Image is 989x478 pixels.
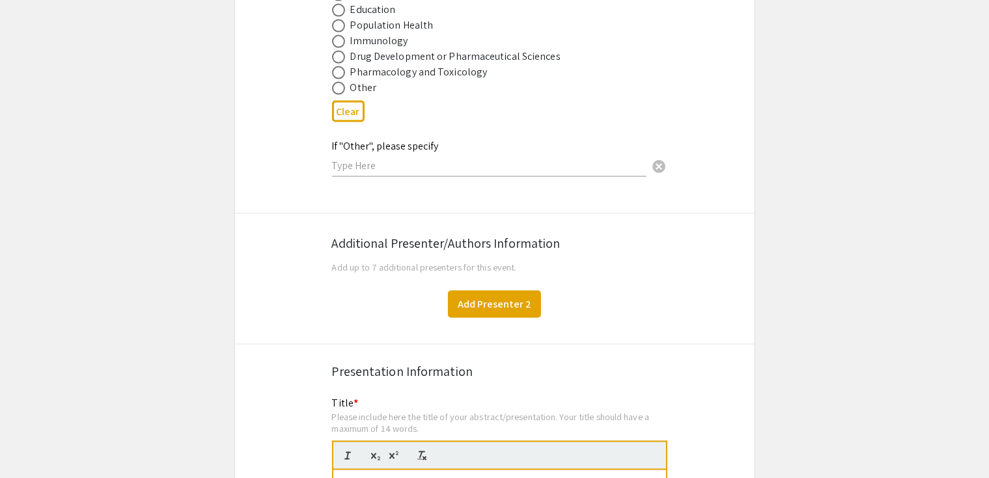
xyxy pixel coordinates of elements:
span: cancel [652,159,667,174]
div: Additional Presenter/Authors Information [332,233,658,253]
iframe: Chat [10,419,55,468]
div: Drug Development or Pharmaceutical Sciences [350,49,561,64]
button: Clear [332,101,365,122]
mat-label: If "Other", please specify [332,139,439,153]
div: Other [350,80,377,96]
mat-label: Title [332,396,359,410]
button: Add Presenter 2 [448,291,541,318]
div: Immunology [350,33,408,49]
div: Please include here the title of your abstract/presentation. Your title should have a maximum of ... [332,411,667,434]
div: Presentation Information [332,362,658,381]
div: Population Health [350,18,434,33]
button: Clear [647,153,673,179]
div: Pharmacology and Toxicology [350,64,488,80]
span: Add up to 7 additional presenters for this event. [332,261,517,273]
input: Type Here [332,159,647,172]
div: Education [350,2,396,18]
